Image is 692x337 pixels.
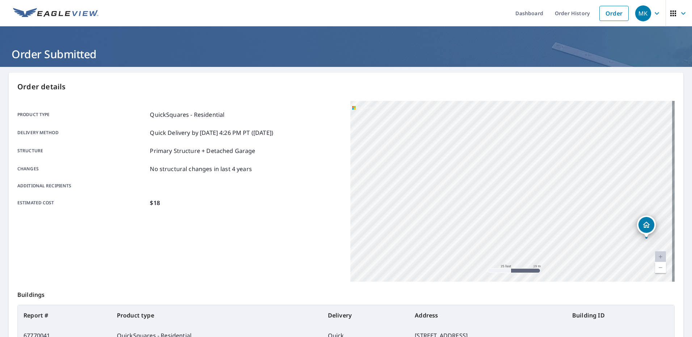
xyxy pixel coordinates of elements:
p: Changes [17,165,147,173]
th: Product type [111,305,322,325]
p: Delivery method [17,128,147,137]
a: Current Level 20, Zoom In Disabled [655,251,666,262]
p: QuickSquares - Residential [150,110,224,119]
p: Primary Structure + Detached Garage [150,146,255,155]
div: MK [635,5,651,21]
p: Structure [17,146,147,155]
div: Dropped pin, building 1, Residential property, 4456 Avenida Carmel Cypress, CA 90630 [637,216,656,238]
th: Delivery [322,305,409,325]
th: Address [409,305,566,325]
th: Report # [18,305,111,325]
p: Quick Delivery by [DATE] 4:26 PM PT ([DATE]) [150,128,273,137]
p: Estimated cost [17,199,147,207]
h1: Order Submitted [9,47,683,61]
p: Buildings [17,282,675,305]
p: No structural changes in last 4 years [150,165,252,173]
a: Order [599,6,629,21]
p: Product type [17,110,147,119]
a: Current Level 20, Zoom Out [655,262,666,273]
img: EV Logo [13,8,98,19]
th: Building ID [566,305,674,325]
p: Order details [17,81,675,92]
p: $18 [150,199,160,207]
p: Additional recipients [17,183,147,189]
